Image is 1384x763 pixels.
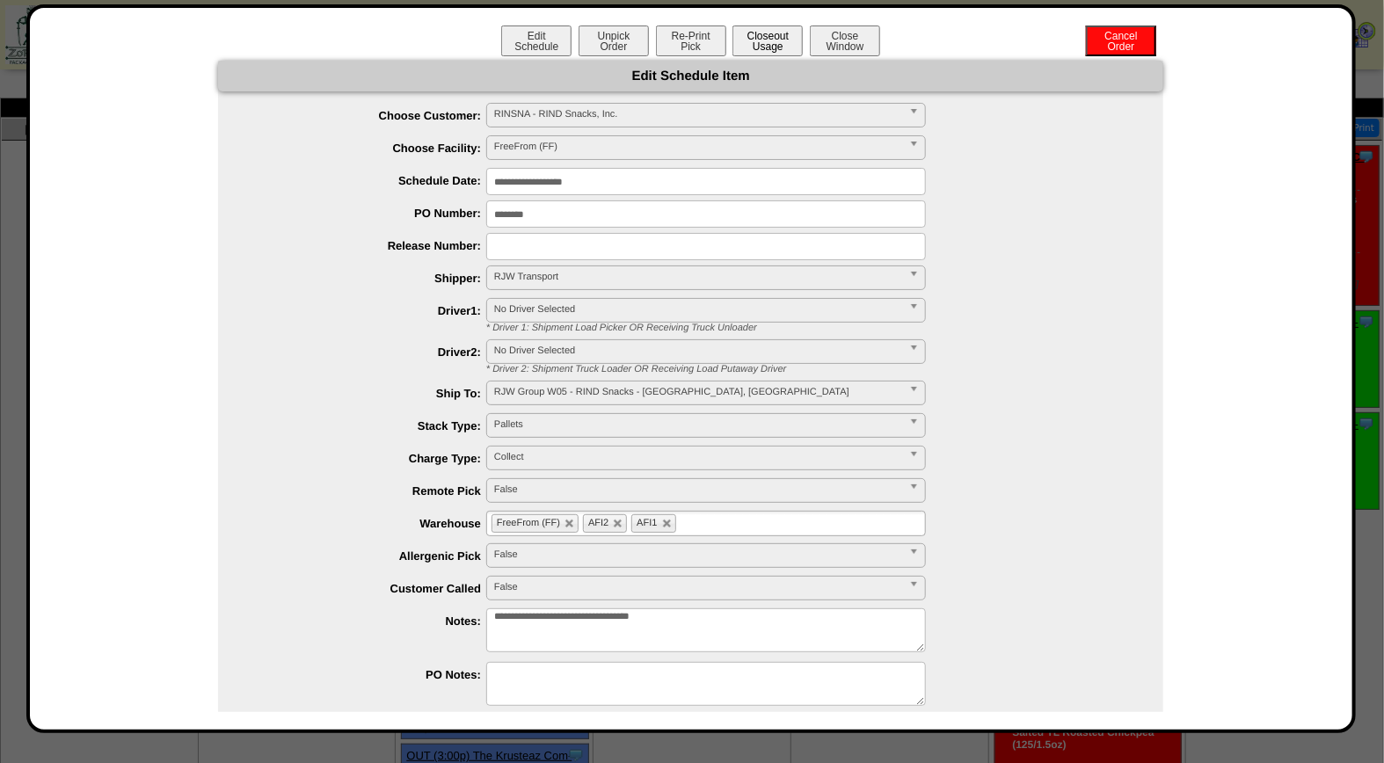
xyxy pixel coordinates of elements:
[494,544,902,565] span: False
[501,25,572,56] button: EditSchedule
[253,142,486,155] label: Choose Facility:
[253,419,486,432] label: Stack Type:
[473,323,1163,333] div: * Driver 1: Shipment Load Picker OR Receiving Truck Unloader
[253,345,486,359] label: Driver2:
[253,452,486,465] label: Charge Type:
[637,518,657,528] span: AFI1
[494,266,902,287] span: RJW Transport
[579,25,649,56] button: UnpickOrder
[253,549,486,563] label: Allergenic Pick
[253,207,486,220] label: PO Number:
[1086,25,1156,56] button: CancelOrder
[253,304,486,317] label: Driver1:
[494,414,902,435] span: Pallets
[494,577,902,598] span: False
[588,518,608,528] span: AFI2
[494,299,902,320] span: No Driver Selected
[494,340,902,361] span: No Driver Selected
[253,387,486,400] label: Ship To:
[494,104,902,125] span: RINSNA - RIND Snacks, Inc.
[494,136,902,157] span: FreeFrom (FF)
[808,40,882,53] a: CloseWindow
[656,25,726,56] button: Re-PrintPick
[732,25,803,56] button: CloseoutUsage
[253,582,486,595] label: Customer Called
[494,447,902,468] span: Collect
[253,517,486,530] label: Warehouse
[253,614,486,628] label: Notes:
[253,484,486,498] label: Remote Pick
[497,518,560,528] span: FreeFrom (FF)
[218,61,1163,91] div: Edit Schedule Item
[253,272,486,285] label: Shipper:
[494,381,902,403] span: RJW Group W05 - RIND Snacks - [GEOGRAPHIC_DATA], [GEOGRAPHIC_DATA]
[253,174,486,187] label: Schedule Date:
[810,25,880,56] button: CloseWindow
[494,479,902,500] span: False
[253,239,486,252] label: Release Number:
[253,668,486,681] label: PO Notes:
[253,109,486,122] label: Choose Customer:
[473,364,1163,374] div: * Driver 2: Shipment Truck Loader OR Receiving Load Putaway Driver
